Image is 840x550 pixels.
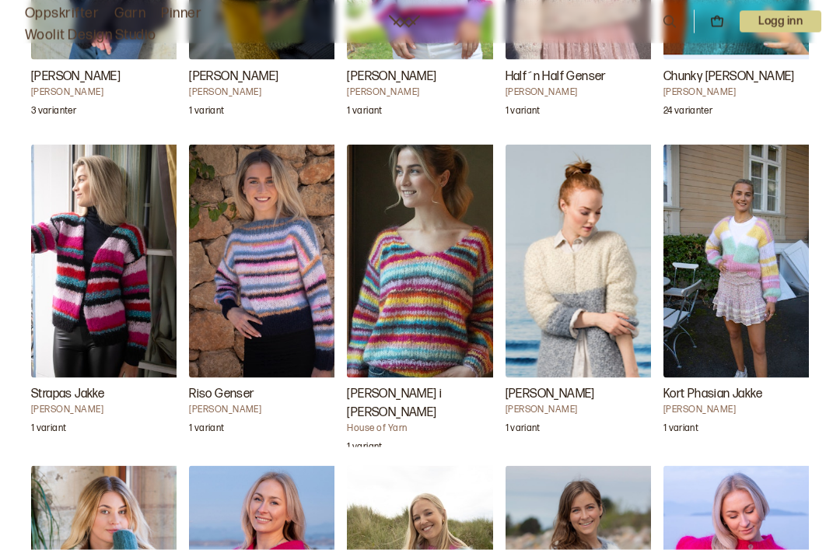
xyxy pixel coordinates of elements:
p: 1 variant [663,422,698,438]
h4: [PERSON_NAME] [663,86,819,99]
h3: Strapas Jakke [31,385,187,404]
p: 1 variant [31,422,66,438]
a: Riso Genser [189,145,334,448]
h4: [PERSON_NAME] [506,404,661,416]
h4: [PERSON_NAME] [31,86,187,99]
h3: [PERSON_NAME] [189,68,345,86]
a: Woolit [389,16,420,28]
h3: [PERSON_NAME] [506,385,661,404]
p: 1 variant [189,422,224,438]
p: 1 variant [347,441,382,457]
a: Adrianna Stripejakke [506,145,651,448]
h4: [PERSON_NAME] [347,86,502,99]
p: 1 variant [506,422,541,438]
button: User dropdown [740,11,821,33]
h3: [PERSON_NAME] [347,68,502,86]
h4: [PERSON_NAME] [663,404,819,416]
p: Logg inn [740,11,821,33]
a: Woolit Design Studio [25,25,156,47]
h3: Riso Genser [189,385,345,404]
h3: [PERSON_NAME] i [PERSON_NAME] [347,385,502,422]
h4: [PERSON_NAME] [189,86,345,99]
a: Oppskrifter [25,3,99,25]
a: Amanda Genser i Myk Påfugl [347,145,492,448]
p: 1 variant [189,105,224,121]
h4: House of Yarn [347,422,502,435]
h3: Chunky [PERSON_NAME] [663,68,819,86]
img: House of YarnAmanda Genser i Myk Påfugl [347,145,502,378]
h3: Half´n Half Genser [506,68,661,86]
img: Ane Kydland ThomassenStrapas Jakke [31,145,187,378]
h3: [PERSON_NAME] [31,68,187,86]
p: 24 varianter [663,105,712,121]
img: Mari Kalberg SkjævelandKort Phasian Jakke [663,145,819,378]
img: Liv Inger EspedalAdrianna Stripejakke [506,145,661,378]
a: Pinner [161,3,201,25]
p: 3 varianter [31,105,76,121]
h4: [PERSON_NAME] [189,404,345,416]
h4: [PERSON_NAME] [506,86,661,99]
img: Brit Frafjord ØrstavikRiso Genser [189,145,345,378]
a: Garn [114,3,145,25]
a: Kort Phasian Jakke [663,145,809,448]
p: 1 variant [506,105,541,121]
a: Strapas Jakke [31,145,177,448]
h4: [PERSON_NAME] [31,404,187,416]
h3: Kort Phasian Jakke [663,385,819,404]
p: 1 variant [347,105,382,121]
